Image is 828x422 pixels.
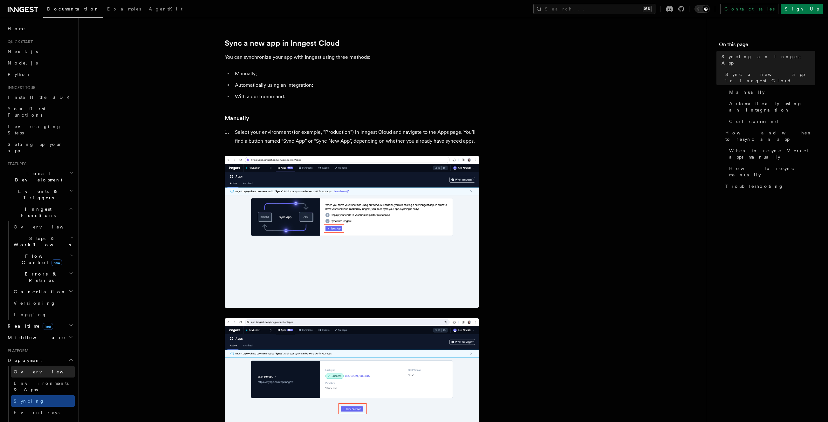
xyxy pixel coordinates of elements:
[5,348,29,353] span: Platform
[5,161,26,167] span: Features
[8,25,25,32] span: Home
[5,323,53,329] span: Realtime
[11,407,75,418] a: Event keys
[5,103,75,121] a: Your first Functions
[723,69,815,86] a: Sync a new app in Inngest Cloud
[5,186,75,203] button: Events & Triggers
[11,286,75,297] button: Cancellation
[51,259,62,266] span: new
[47,6,99,11] span: Documentation
[5,170,69,183] span: Local Development
[725,183,784,189] span: Troubleshooting
[727,163,815,180] a: How to resync manually
[5,121,75,139] a: Leveraging Steps
[8,142,62,153] span: Setting up your app
[727,116,815,127] a: Curl command
[719,41,815,51] h4: On this page
[107,6,141,11] span: Examples
[145,2,186,17] a: AgentKit
[11,297,75,309] a: Versioning
[729,165,815,178] span: How to resync manually
[729,118,779,125] span: Curl command
[5,357,42,364] span: Deployment
[8,124,61,135] span: Leveraging Steps
[729,89,765,95] span: Manually
[8,95,73,100] span: Install the SDK
[5,320,75,332] button: Realtimenew
[5,355,75,366] button: Deployment
[5,92,75,103] a: Install the SDK
[14,224,79,229] span: Overview
[225,53,479,62] p: You can synchronize your app with Inngest using three methods:
[11,233,75,250] button: Steps & Workflows
[5,334,65,341] span: Middleware
[5,203,75,221] button: Inngest Functions
[103,2,145,17] a: Examples
[5,139,75,156] a: Setting up your app
[11,221,75,233] a: Overview
[722,53,815,66] span: Syncing an Inngest App
[43,2,103,18] a: Documentation
[695,5,710,13] button: Toggle dark mode
[11,366,75,378] a: Overview
[14,410,59,415] span: Event keys
[5,85,36,90] span: Inngest tour
[14,369,79,374] span: Overview
[5,23,75,34] a: Home
[14,381,69,392] span: Environments & Apps
[11,395,75,407] a: Syncing
[5,46,75,57] a: Next.js
[233,128,479,146] li: Select your environment (for example, "Production") in Inngest Cloud and navigate to the Apps pag...
[11,289,66,295] span: Cancellation
[11,271,69,283] span: Errors & Retries
[11,235,71,248] span: Steps & Workflows
[11,253,70,266] span: Flow Control
[14,312,47,317] span: Logging
[5,39,33,44] span: Quick start
[723,180,815,192] a: Troubleshooting
[11,378,75,395] a: Environments & Apps
[533,4,655,14] button: Search...⌘K
[725,71,815,84] span: Sync a new app in Inngest Cloud
[5,69,75,80] a: Python
[5,332,75,343] button: Middleware
[14,398,44,404] span: Syncing
[8,72,31,77] span: Python
[729,147,815,160] span: When to resync Vercel apps manually
[225,39,339,48] a: Sync a new app in Inngest Cloud
[11,268,75,286] button: Errors & Retries
[233,81,479,90] li: Automatically using an integration;
[5,206,69,219] span: Inngest Functions
[43,323,53,330] span: new
[727,86,815,98] a: Manually
[5,221,75,320] div: Inngest Functions
[225,156,479,308] img: Inngest Cloud screen with sync App button when you have no apps synced yet
[8,49,38,54] span: Next.js
[781,4,823,14] a: Sign Up
[5,168,75,186] button: Local Development
[725,130,815,142] span: How and when to resync an app
[225,114,249,123] a: Manually
[720,4,778,14] a: Contact sales
[643,6,652,12] kbd: ⌘K
[727,145,815,163] a: When to resync Vercel apps manually
[14,301,56,306] span: Versioning
[11,250,75,268] button: Flow Controlnew
[8,106,45,118] span: Your first Functions
[727,98,815,116] a: Automatically using an integration
[233,69,479,78] li: Manually;
[719,51,815,69] a: Syncing an Inngest App
[723,127,815,145] a: How and when to resync an app
[8,60,38,65] span: Node.js
[729,100,815,113] span: Automatically using an integration
[5,57,75,69] a: Node.js
[11,309,75,320] a: Logging
[149,6,182,11] span: AgentKit
[5,188,69,201] span: Events & Triggers
[233,92,479,101] li: With a curl command.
